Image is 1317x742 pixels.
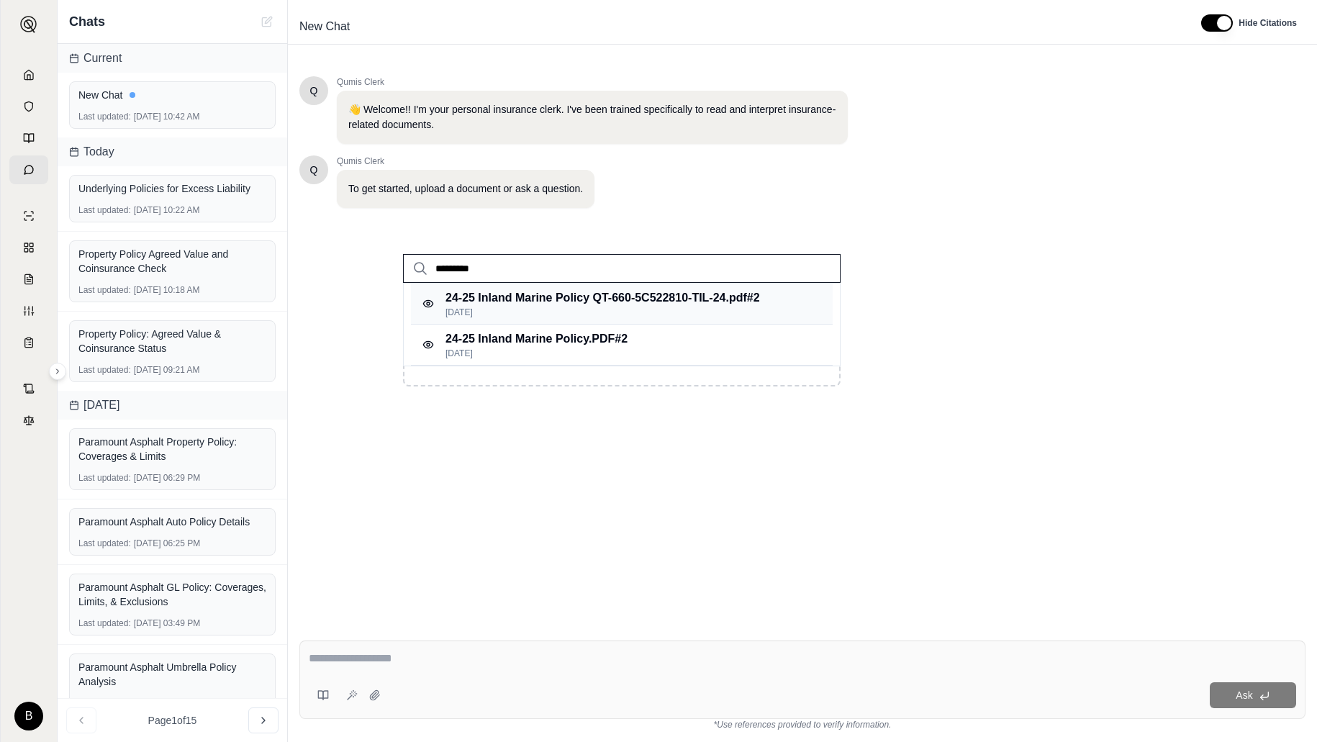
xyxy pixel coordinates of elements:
button: Expand sidebar [14,10,43,39]
a: Claim Coverage [9,265,48,294]
div: Paramount Asphalt GL Policy: Coverages, Limits, & Exclusions [78,580,266,609]
div: Paramount Asphalt Property Policy: Coverages & Limits [78,435,266,463]
div: Paramount Asphalt Auto Policy Details [78,515,266,529]
div: [DATE] 06:29 PM [78,472,266,484]
button: Expand sidebar [49,363,66,380]
div: [DATE] 03:32 PM [78,697,266,709]
a: Contract Analysis [9,374,48,403]
span: Hello [310,163,318,177]
span: Last updated: [78,284,131,296]
span: Last updated: [78,617,131,629]
p: To get started, upload a document or ask a question. [348,181,583,196]
span: Chats [69,12,105,32]
a: Coverage Table [9,328,48,357]
span: Last updated: [78,538,131,549]
span: Last updated: [78,111,131,122]
button: New Chat [258,13,276,30]
div: Today [58,137,287,166]
p: 24-25 Inland Marine Policy QT-660-5C522810-TIL-24.pdf #2 [445,289,760,307]
div: B [14,702,43,730]
span: Last updated: [78,204,131,216]
p: 👋 Welcome!! I'm your personal insurance clerk. I've been trained specifically to read and interpr... [348,102,836,132]
div: [DATE] 03:49 PM [78,617,266,629]
div: Current [58,44,287,73]
div: [DATE] 10:22 AM [78,204,266,216]
span: Last updated: [78,364,131,376]
span: New Chat [294,15,356,38]
div: [DATE] 10:42 AM [78,111,266,122]
span: Qumis Clerk [337,155,594,167]
div: [DATE] 09:21 AM [78,364,266,376]
a: Policy Comparisons [9,233,48,262]
a: Single Policy [9,202,48,230]
div: [DATE] 10:18 AM [78,284,266,296]
a: Prompt Library [9,124,48,153]
span: Last updated: [78,697,131,709]
span: Hello [310,83,318,98]
div: New Chat [78,88,266,102]
p: [DATE] [445,307,760,318]
div: Underlying Policies for Excess Liability [78,181,266,196]
span: Hide Citations [1239,17,1297,29]
a: Legal Search Engine [9,406,48,435]
a: Chat [9,155,48,184]
a: Documents Vault [9,92,48,121]
div: Property Policy: Agreed Value & Coinsurance Status [78,327,266,356]
p: [DATE] [445,348,628,359]
a: Custom Report [9,297,48,325]
div: Edit Title [294,15,1184,38]
button: Ask [1210,682,1296,708]
span: Page 1 of 15 [148,713,197,728]
div: [DATE] [58,391,287,420]
img: Expand sidebar [20,16,37,33]
div: [DATE] 06:25 PM [78,538,266,549]
div: Property Policy Agreed Value and Coinsurance Check [78,247,266,276]
span: Ask [1236,689,1252,701]
div: *Use references provided to verify information. [299,719,1305,730]
span: Qumis Clerk [337,76,848,88]
a: Home [9,60,48,89]
span: Last updated: [78,472,131,484]
div: Paramount Asphalt Umbrella Policy Analysis [78,660,266,689]
p: 24-25 Inland Marine Policy.PDF #2 [445,330,628,348]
